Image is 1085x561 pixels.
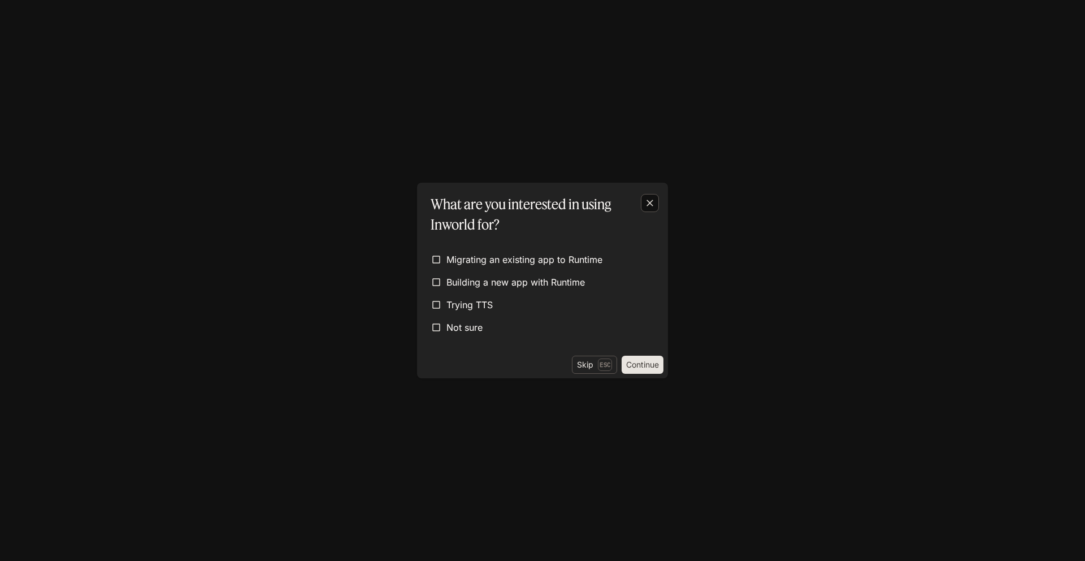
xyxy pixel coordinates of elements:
span: Building a new app with Runtime [446,275,585,289]
span: Trying TTS [446,298,493,312]
span: Not sure [446,321,483,334]
p: What are you interested in using Inworld for? [431,194,650,235]
p: Esc [598,359,612,371]
button: Continue [622,356,663,374]
span: Migrating an existing app to Runtime [446,253,602,266]
button: SkipEsc [572,356,617,374]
